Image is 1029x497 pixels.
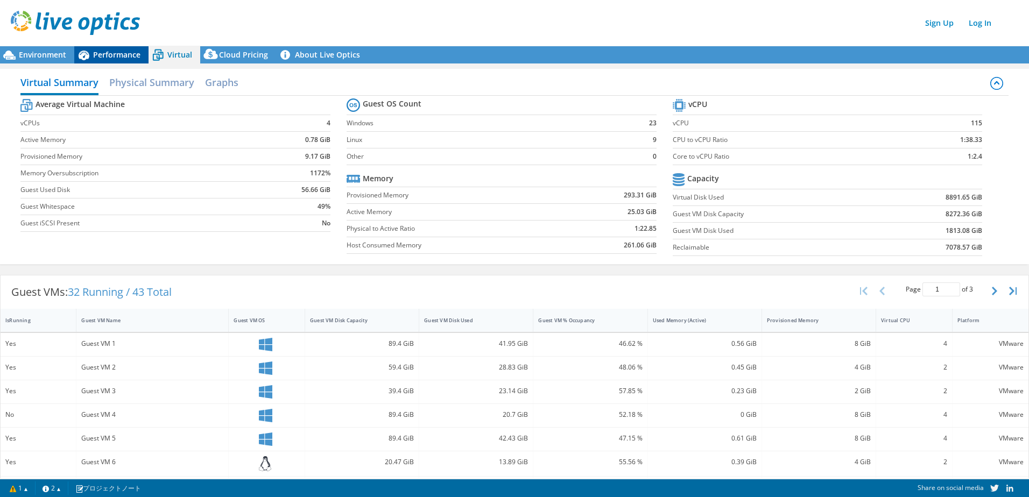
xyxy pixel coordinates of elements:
b: Memory [363,173,393,184]
div: Used Memory (Active) [653,317,744,324]
div: 89.4 GiB [310,432,414,444]
b: 9 [653,134,657,145]
label: Core to vCPU Ratio [673,151,901,162]
b: 8891.65 GiB [946,192,982,203]
label: Provisioned Memory [20,151,263,162]
div: Guest VM 2 [81,361,223,373]
div: 4 GiB [767,456,871,468]
div: 41.95 GiB [424,338,528,350]
label: Reclaimable [673,242,882,253]
b: 1:22.85 [635,223,657,234]
div: 89.4 GiB [310,409,414,421]
label: Guest VM Disk Used [673,225,882,236]
div: 20.47 GiB [310,456,414,468]
div: 2 [881,456,947,468]
div: 8 GiB [767,409,871,421]
b: 25.03 GiB [628,207,657,217]
input: jump to page [922,282,960,296]
h2: Virtual Summary [20,72,98,95]
div: Yes [5,432,71,444]
div: VMware [957,409,1024,421]
b: 56.66 GiB [301,184,330,195]
span: Environment [19,49,66,60]
div: Platform [957,317,1011,324]
div: 59.4 GiB [310,361,414,373]
div: No [5,409,71,421]
div: Guest VMs: [1,275,182,309]
div: Yes [5,338,71,350]
div: 47.15 % [538,432,642,444]
label: vCPUs [20,118,263,129]
div: 4 [881,409,947,421]
a: Log In [963,15,997,31]
div: 4 GiB [767,361,871,373]
div: Guest VM Disk Capacity [310,317,401,324]
div: VMware [957,385,1024,397]
div: 2 GiB [767,385,871,397]
b: 23 [649,118,657,129]
label: Physical to Active Ratio [347,223,566,234]
b: Capacity [687,173,719,184]
b: Average Virtual Machine [36,99,125,110]
label: CPU to vCPU Ratio [673,134,901,145]
b: No [322,218,330,229]
div: 52.18 % [538,409,642,421]
b: 8272.36 GiB [946,209,982,219]
h2: Physical Summary [109,72,194,93]
div: 46.62 % [538,338,642,350]
label: Linux [347,134,628,145]
div: 0.61 GiB [653,432,757,444]
span: Performance [93,49,140,60]
div: Guest VM Disk Used [424,317,515,324]
a: About Live Optics [276,46,368,63]
h2: Graphs [205,72,238,93]
div: 8 GiB [767,432,871,444]
b: 293.31 GiB [624,190,657,201]
label: Windows [347,118,628,129]
div: 48.06 % [538,361,642,373]
div: Yes [5,456,71,468]
b: 49% [318,201,330,212]
label: Guest iSCSI Present [20,218,263,229]
a: 1 [2,481,36,495]
b: 1:38.33 [960,134,982,145]
div: VMware [957,456,1024,468]
div: Guest VM 5 [81,432,223,444]
div: VMware [957,338,1024,350]
label: Active Memory [20,134,263,145]
div: Virtual CPU [881,317,934,324]
label: Host Consumed Memory [347,240,566,251]
b: 0.78 GiB [305,134,330,145]
div: 28.83 GiB [424,361,528,373]
div: 0.56 GiB [653,338,757,350]
b: 4 [327,118,330,129]
div: 0.39 GiB [653,456,757,468]
span: 32 Running / 43 Total [68,285,172,299]
div: 0 GiB [653,409,757,421]
div: 8 GiB [767,338,871,350]
div: Yes [5,385,71,397]
span: 3 [969,285,973,294]
label: Other [347,151,628,162]
b: 1813.08 GiB [946,225,982,236]
label: Guest Whitespace [20,201,263,212]
div: 0.45 GiB [653,361,757,373]
label: Guest Used Disk [20,184,263,195]
div: IsRunning [5,317,58,324]
div: VMware [957,361,1024,373]
label: Guest VM Disk Capacity [673,209,882,219]
div: 89.4 GiB [310,338,414,350]
label: vCPU [673,118,901,129]
div: Guest VM % Occupancy [538,317,629,324]
div: 55.56 % [538,456,642,468]
label: Memory Oversubscription [20,168,263,179]
div: 0.23 GiB [653,385,757,397]
div: 23.14 GiB [424,385,528,397]
b: 0 [653,151,657,162]
b: 1:2.4 [968,151,982,162]
b: Guest OS Count [363,98,421,109]
span: Share on social media [918,483,984,492]
label: Virtual Disk Used [673,192,882,203]
b: 7078.57 GiB [946,242,982,253]
a: プロジェクトノート [68,481,149,495]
